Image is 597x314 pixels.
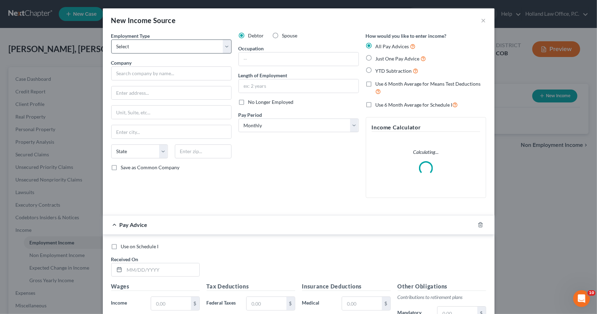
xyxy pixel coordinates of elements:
label: Length of Employment [239,72,287,79]
label: Occupation [239,45,264,52]
span: Debtor [248,33,264,38]
span: YTD Subtraction [376,68,412,74]
span: Spouse [282,33,298,38]
input: 0.00 [342,297,382,310]
input: MM/DD/YYYY [125,263,199,277]
p: Contributions to retirement plans [398,294,486,301]
input: Enter zip... [175,144,232,158]
h5: Tax Deductions [207,282,295,291]
iframe: Intercom live chat [573,290,590,307]
input: ex: 2 years [239,79,358,93]
input: -- [239,52,358,66]
span: Employment Type [111,33,150,39]
span: Just One Pay Advice [376,56,420,62]
div: $ [286,297,295,310]
input: 0.00 [247,297,286,310]
span: Use on Schedule I [121,243,159,249]
div: $ [382,297,390,310]
span: Income [111,300,127,306]
label: Federal Taxes [203,297,243,311]
input: Search company by name... [111,66,232,80]
span: Company [111,60,132,66]
label: How would you like to enter income? [366,32,447,40]
button: × [481,16,486,24]
span: Pay Period [239,112,262,118]
h5: Wages [111,282,200,291]
span: Pay Advice [120,221,148,228]
input: Unit, Suite, etc... [112,106,231,119]
span: 10 [588,290,596,296]
div: $ [191,297,199,310]
span: Received On [111,256,138,262]
label: Medical [299,297,339,311]
span: All Pay Advices [376,43,409,49]
div: New Income Source [111,15,176,25]
input: Enter city... [112,125,231,138]
h5: Income Calculator [372,123,480,132]
h5: Insurance Deductions [302,282,391,291]
input: Enter address... [112,86,231,100]
span: No Longer Employed [248,99,294,105]
input: 0.00 [151,297,191,310]
h5: Other Obligations [398,282,486,291]
p: Calculating... [372,149,480,156]
span: Use 6 Month Average for Means Test Deductions [376,81,481,87]
span: Save as Common Company [121,164,180,170]
span: Use 6 Month Average for Schedule I [376,102,453,108]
